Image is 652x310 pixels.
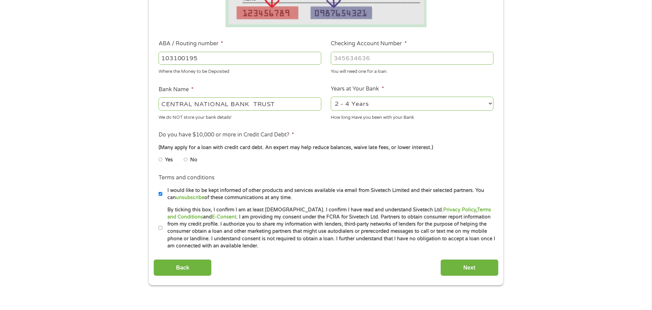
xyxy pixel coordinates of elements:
div: We do NOT store your bank details! [159,112,321,121]
a: unsubscribe [176,195,204,200]
label: Checking Account Number [331,40,406,47]
div: How long Have you been with your Bank [331,112,493,121]
input: Next [440,259,499,276]
label: Bank Name [159,86,194,93]
div: Where the Money to be Deposited [159,66,321,75]
label: Yes [165,156,173,164]
a: Terms and Conditions [167,207,491,220]
label: Terms and conditions [159,174,215,181]
label: Do you have $10,000 or more in Credit Card Debt? [159,131,294,138]
input: 263177916 [159,52,321,65]
a: E-Consent [212,214,236,220]
label: By ticking this box, I confirm I am at least [DEMOGRAPHIC_DATA]. I confirm I have read and unders... [162,206,495,250]
label: Years at Your Bank [331,85,384,93]
input: 345634636 [331,52,493,65]
div: (Many apply for a loan with credit card debt. An expert may help reduce balances, waive late fees... [159,144,493,151]
div: You will need one for a loan. [331,66,493,75]
label: ABA / Routing number [159,40,223,47]
label: No [190,156,197,164]
input: Back [153,259,212,276]
a: Privacy Policy [443,207,476,213]
label: I would like to be kept informed of other products and services available via email from Sivetech... [162,187,495,201]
